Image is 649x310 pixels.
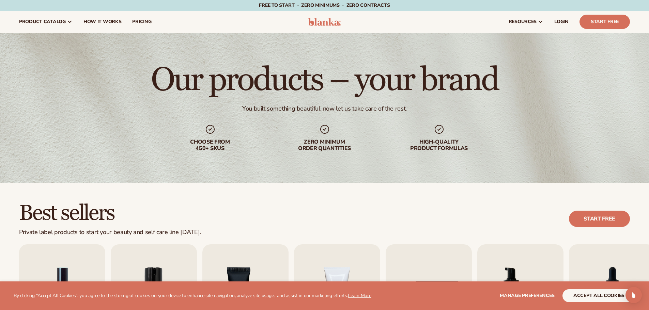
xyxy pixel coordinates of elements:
button: Manage preferences [500,289,555,302]
span: LOGIN [554,19,569,25]
p: By clicking "Accept All Cookies", you agree to the storing of cookies on your device to enhance s... [14,293,371,299]
a: pricing [127,11,157,33]
a: Start free [569,211,630,227]
img: logo [308,18,341,26]
a: resources [503,11,549,33]
div: Zero minimum order quantities [281,139,368,152]
button: accept all cookies [562,289,635,302]
span: How It Works [83,19,122,25]
a: LOGIN [549,11,574,33]
div: Private label products to start your beauty and self care line [DATE]. [19,229,201,236]
span: Manage preferences [500,292,555,299]
h2: Best sellers [19,202,201,225]
span: pricing [132,19,151,25]
div: High-quality product formulas [396,139,483,152]
div: Choose from 450+ Skus [167,139,254,152]
div: You built something beautiful, now let us take care of the rest. [242,105,407,113]
a: Start Free [580,15,630,29]
a: Learn More [348,292,371,299]
span: product catalog [19,19,66,25]
a: How It Works [78,11,127,33]
a: product catalog [14,11,78,33]
h1: Our products – your brand [151,64,498,97]
span: resources [509,19,537,25]
div: Open Intercom Messenger [625,287,642,303]
span: Free to start · ZERO minimums · ZERO contracts [259,2,390,9]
